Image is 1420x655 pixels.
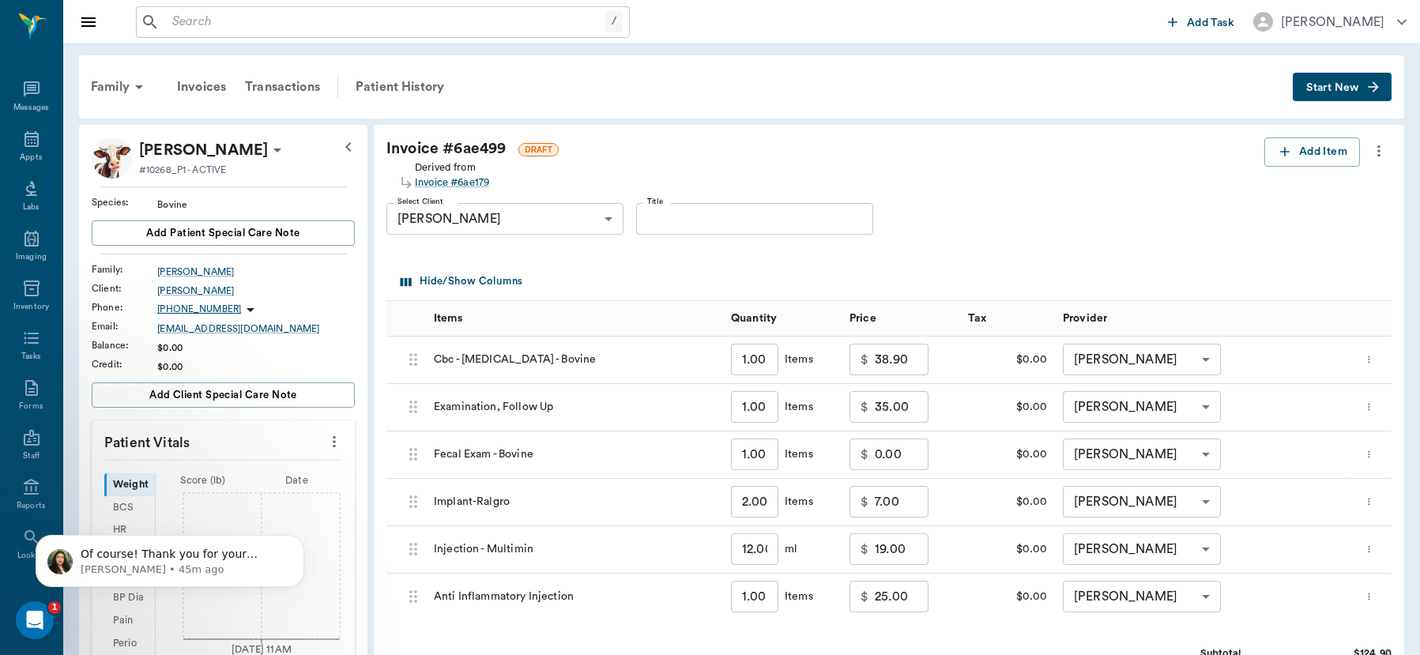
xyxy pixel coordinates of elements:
[778,541,797,557] div: ml
[875,344,928,375] input: 0.00
[232,645,292,654] tspan: [DATE] 11AM
[20,152,42,164] div: Appts
[92,357,157,371] div: Credit :
[250,473,344,488] div: Date
[16,601,54,639] iframe: Intercom live chat
[168,68,235,106] div: Invoices
[875,581,928,612] input: 0.00
[426,479,723,526] div: Implant-Ralgro
[1063,439,1221,470] div: [PERSON_NAME]
[778,494,813,510] div: Items
[73,6,104,38] button: Close drawer
[960,574,1055,621] div: $0.00
[960,526,1055,574] div: $0.00
[1063,391,1221,423] div: [PERSON_NAME]
[104,609,155,632] div: Pain
[1366,137,1392,164] button: more
[235,68,330,106] a: Transactions
[92,300,157,314] div: Phone :
[941,585,949,608] button: message
[149,386,297,404] span: Add client Special Care Note
[92,319,157,333] div: Email :
[322,428,347,455] button: more
[605,11,623,32] div: /
[1293,73,1392,102] button: Start New
[1055,300,1352,336] div: Provider
[386,137,1264,160] div: Invoice # 6ae499
[13,102,50,114] div: Messages
[1360,393,1378,420] button: more
[842,300,960,336] div: Price
[92,382,355,408] button: Add client Special Care Note
[861,350,868,369] p: $
[861,587,868,606] p: $
[139,137,268,163] p: [PERSON_NAME]
[157,198,355,212] div: Bovine
[941,442,949,466] button: message
[426,384,723,431] div: Examination, Follow Up
[875,486,928,518] input: 0.00
[415,175,489,190] a: Invoice #6ae179
[157,341,355,355] div: $0.00
[1360,488,1378,515] button: more
[139,163,226,177] p: #10268_P1 - ACTIVE
[1063,486,1221,518] div: [PERSON_NAME]
[92,195,157,209] div: Species :
[157,284,355,298] a: [PERSON_NAME]
[731,296,777,341] div: Quantity
[92,137,133,179] img: Profile Image
[426,526,723,574] div: Injection - Multimin
[139,137,268,163] div: BOVINE MIRANDA
[960,384,1055,431] div: $0.00
[426,337,723,384] div: Cbc - [MEDICAL_DATA] - Bovine
[960,337,1055,384] div: $0.00
[960,431,1055,479] div: $0.00
[968,296,986,341] div: Tax
[778,589,813,604] div: Items
[92,281,157,296] div: Client :
[17,500,46,512] div: Reports
[386,203,623,235] div: [PERSON_NAME]
[1063,581,1221,612] div: [PERSON_NAME]
[960,300,1055,336] div: Tax
[1063,296,1107,341] div: Provider
[157,322,355,336] a: [EMAIL_ADDRESS][DOMAIN_NAME]
[861,492,868,511] p: $
[146,224,299,242] span: Add patient Special Care Note
[346,68,454,106] a: Patient History
[23,201,40,213] div: Labs
[723,300,842,336] div: Quantity
[81,68,158,106] div: Family
[92,338,157,352] div: Balance :
[426,574,723,621] div: Anti Inflammatory Injection
[48,601,61,614] span: 1
[157,265,355,279] a: [PERSON_NAME]
[1360,346,1378,373] button: more
[1162,7,1241,36] button: Add Task
[156,473,250,488] div: Score ( lb )
[875,391,928,423] input: 0.00
[861,397,868,416] p: $
[104,496,155,519] div: BCS
[1264,137,1360,167] button: Add Item
[861,540,868,559] p: $
[778,352,813,367] div: Items
[104,632,155,655] div: Perio
[960,479,1055,526] div: $0.00
[1063,533,1221,565] div: [PERSON_NAME]
[647,196,663,207] label: Title
[23,450,40,462] div: Staff
[426,431,723,479] div: Fecal Exam - Bovine
[13,301,49,313] div: Inventory
[166,11,605,33] input: Search
[1360,583,1378,610] button: more
[397,269,526,294] button: Select columns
